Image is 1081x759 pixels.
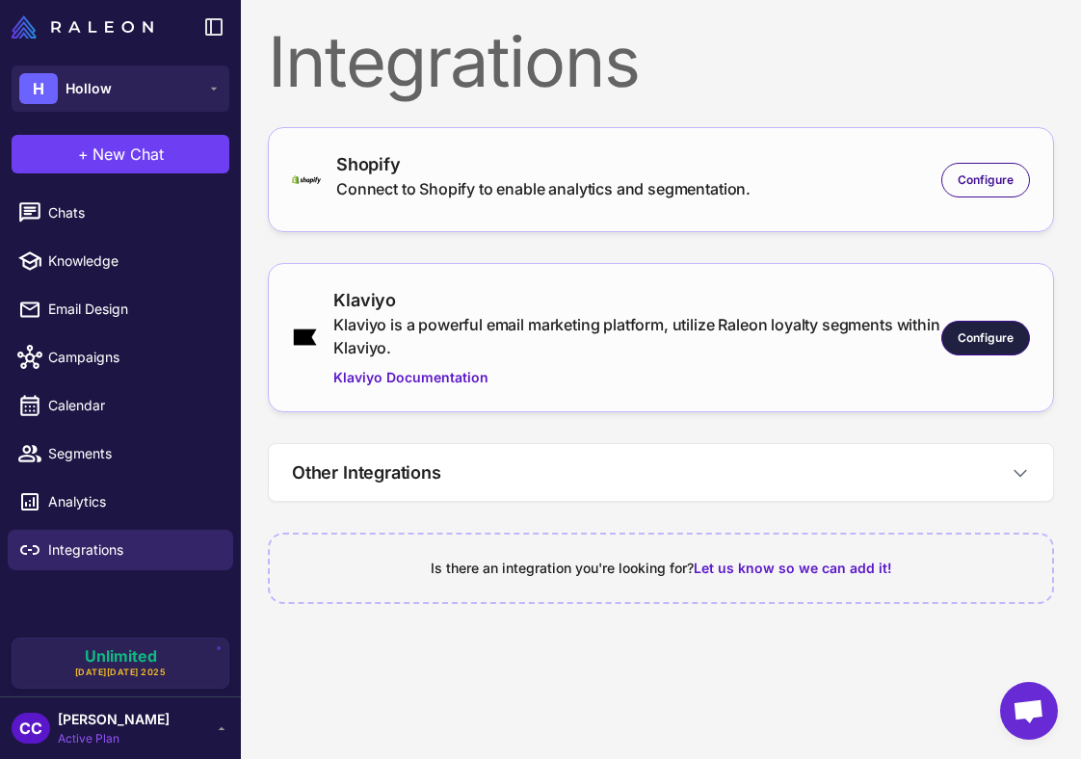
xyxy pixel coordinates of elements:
img: shopify-logo-primary-logo-456baa801ee66a0a435671082365958316831c9960c480451dd0330bcdae304f.svg [292,175,321,184]
div: Integrations [268,27,1054,96]
div: Open chat [1000,682,1058,740]
img: Raleon Logo [12,15,153,39]
span: Unlimited [85,648,157,664]
span: Hollow [66,78,112,99]
div: Shopify [336,151,751,177]
a: Segments [8,433,233,474]
a: Klaviyo Documentation [333,367,941,388]
span: Segments [48,443,218,464]
span: Integrations [48,539,218,561]
a: Knowledge [8,241,233,281]
div: Connect to Shopify to enable analytics and segmentation. [336,177,751,200]
div: Klaviyo is a powerful email marketing platform, utilize Raleon loyalty segments within Klaviyo. [333,313,941,359]
span: [DATE][DATE] 2025 [75,666,167,679]
span: Active Plan [58,730,170,747]
a: Campaigns [8,337,233,378]
h3: Other Integrations [292,459,441,485]
span: Calendar [48,395,218,416]
span: Campaigns [48,347,218,368]
button: HHollow [12,65,229,112]
a: Calendar [8,385,233,426]
span: Let us know so we can add it! [694,560,892,576]
span: Analytics [48,491,218,512]
a: Analytics [8,482,233,522]
span: Configure [958,171,1014,189]
span: Chats [48,202,218,223]
span: + [78,143,89,166]
a: Email Design [8,289,233,329]
span: [PERSON_NAME] [58,709,170,730]
div: Klaviyo [333,287,941,313]
button: +New Chat [12,135,229,173]
div: H [19,73,58,104]
img: klaviyo.png [292,327,318,347]
div: CC [12,713,50,744]
span: Email Design [48,299,218,320]
a: Integrations [8,530,233,570]
span: Configure [958,329,1014,347]
div: Is there an integration you're looking for? [293,558,1029,579]
a: Chats [8,193,233,233]
button: Other Integrations [269,444,1053,501]
span: Knowledge [48,250,218,272]
span: New Chat [92,143,164,166]
a: Raleon Logo [12,15,161,39]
